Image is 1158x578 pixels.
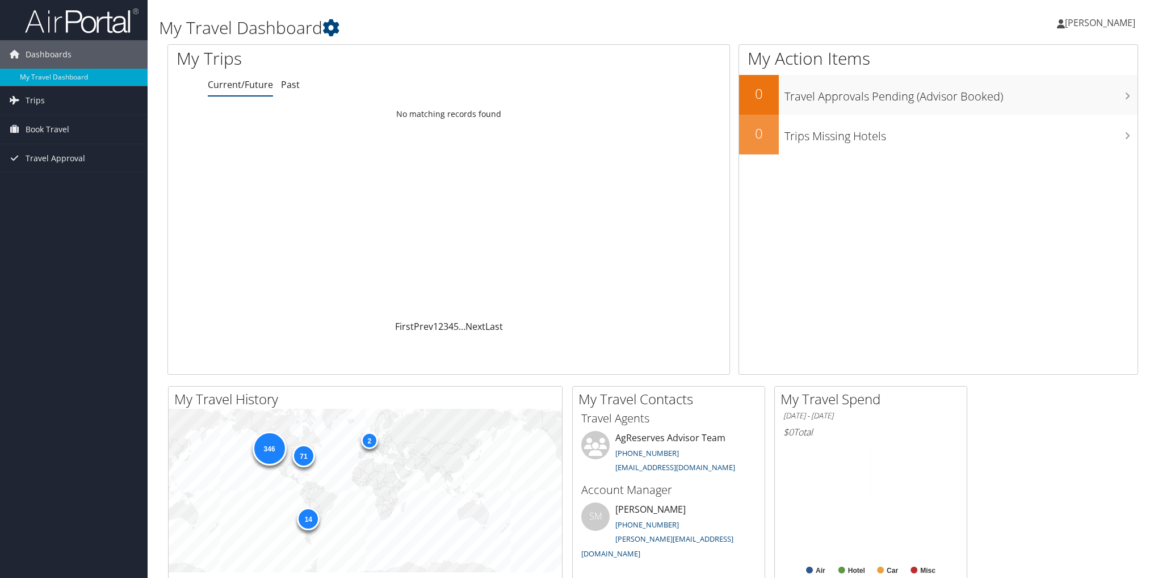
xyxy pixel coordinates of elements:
[360,432,377,449] div: 2
[208,78,273,91] a: Current/Future
[783,411,958,421] h6: [DATE] - [DATE]
[395,320,414,333] a: First
[281,78,300,91] a: Past
[739,115,1138,154] a: 0Trips Missing Hotels
[174,389,562,409] h2: My Travel History
[576,431,762,478] li: AgReserves Advisor Team
[783,426,958,438] h6: Total
[783,426,794,438] span: $0
[25,7,139,34] img: airportal-logo.png
[581,502,610,531] div: SM
[615,520,679,530] a: [PHONE_NUMBER]
[581,482,756,498] h3: Account Manager
[784,83,1138,104] h3: Travel Approvals Pending (Advisor Booked)
[1057,6,1147,40] a: [PERSON_NAME]
[177,47,487,70] h1: My Trips
[252,431,286,465] div: 346
[414,320,433,333] a: Prev
[576,502,762,563] li: [PERSON_NAME]
[433,320,438,333] a: 1
[615,448,679,458] a: [PHONE_NUMBER]
[438,320,443,333] a: 2
[168,104,729,124] td: No matching records found
[26,144,85,173] span: Travel Approval
[615,462,735,472] a: [EMAIL_ADDRESS][DOMAIN_NAME]
[848,567,865,575] text: Hotel
[454,320,459,333] a: 5
[448,320,454,333] a: 4
[292,445,314,467] div: 71
[26,115,69,144] span: Book Travel
[581,411,756,426] h3: Travel Agents
[887,567,898,575] text: Car
[459,320,465,333] span: …
[1065,16,1135,29] span: [PERSON_NAME]
[297,508,320,530] div: 14
[465,320,485,333] a: Next
[485,320,503,333] a: Last
[578,389,765,409] h2: My Travel Contacts
[739,84,779,103] h2: 0
[784,123,1138,144] h3: Trips Missing Hotels
[443,320,448,333] a: 3
[159,16,817,40] h1: My Travel Dashboard
[26,86,45,115] span: Trips
[26,40,72,69] span: Dashboards
[739,47,1138,70] h1: My Action Items
[920,567,935,575] text: Misc
[739,124,779,143] h2: 0
[781,389,967,409] h2: My Travel Spend
[739,75,1138,115] a: 0Travel Approvals Pending (Advisor Booked)
[816,567,825,575] text: Air
[581,534,733,559] a: [PERSON_NAME][EMAIL_ADDRESS][DOMAIN_NAME]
